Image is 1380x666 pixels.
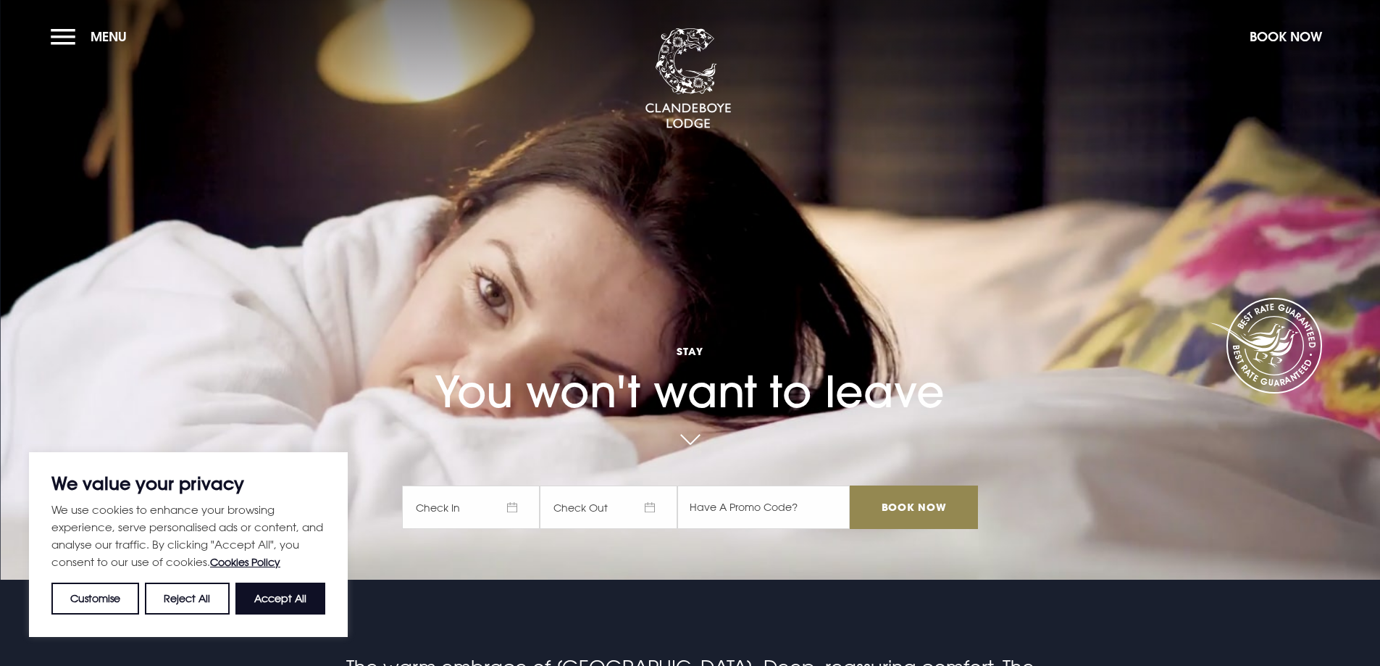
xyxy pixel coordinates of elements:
[29,452,348,637] div: We value your privacy
[850,486,977,529] input: Book Now
[51,475,325,492] p: We value your privacy
[402,486,540,529] span: Check In
[540,486,677,529] span: Check Out
[91,28,127,45] span: Menu
[51,501,325,571] p: We use cookies to enhance your browsing experience, serve personalised ads or content, and analys...
[235,583,325,615] button: Accept All
[51,583,139,615] button: Customise
[1242,21,1329,52] button: Book Now
[402,302,977,417] h1: You won't want to leave
[402,344,977,358] span: Stay
[210,556,280,568] a: Cookies Policy
[645,28,732,130] img: Clandeboye Lodge
[145,583,229,615] button: Reject All
[677,486,850,529] input: Have A Promo Code?
[51,21,134,52] button: Menu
